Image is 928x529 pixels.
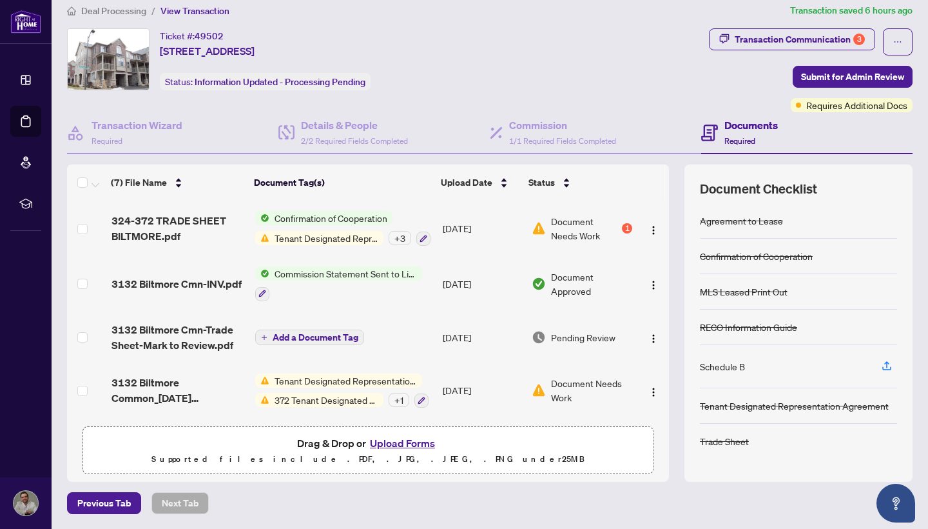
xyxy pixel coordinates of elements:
[551,214,619,243] span: Document Needs Work
[509,117,616,133] h4: Commission
[261,334,267,341] span: plus
[648,387,659,397] img: Logo
[68,29,149,90] img: IMG-W12300124_1.jpg
[700,434,749,448] div: Trade Sheet
[249,165,436,201] th: Document Tag(s)
[160,28,224,43] div: Ticket #:
[255,211,269,225] img: Status Icon
[111,276,242,292] span: 3132 Biltmore Cmn-INV.pdf
[790,3,913,18] article: Transaction saved 6 hours ago
[81,5,146,17] span: Deal Processing
[111,322,245,353] span: 3132 Biltmore Cmn-Trade Sheet-Mark to Review.pdf
[366,435,439,452] button: Upload Forms
[111,375,245,406] span: 3132 Biltmore Common_[DATE] 11_53_19.pdf
[724,136,755,146] span: Required
[532,383,546,397] img: Document Status
[106,165,249,201] th: (7) File Name
[438,256,527,312] td: [DATE]
[438,363,527,419] td: [DATE]
[111,213,245,244] span: 324-372 TRADE SHEET BILTMORE.pdf
[14,491,38,515] img: Profile Icon
[269,211,392,225] span: Confirmation of Cooperation
[151,492,209,514] button: Next Tab
[643,380,664,401] button: Logo
[389,393,409,407] div: + 1
[91,452,645,467] p: Supported files include .PDF, .JPG, .JPEG, .PNG under 25 MB
[532,221,546,235] img: Document Status
[735,29,865,50] div: Transaction Communication
[255,393,269,407] img: Status Icon
[255,374,429,408] button: Status IconTenant Designated Representation AgreementStatus Icon372 Tenant Designated Representat...
[643,327,664,348] button: Logo
[700,399,889,413] div: Tenant Designated Representation Agreement
[700,249,813,263] div: Confirmation of Cooperation
[528,175,555,190] span: Status
[532,277,546,291] img: Document Status
[389,231,411,245] div: + 3
[301,117,408,133] h4: Details & People
[709,28,875,50] button: Transaction Communication3
[160,43,255,59] span: [STREET_ADDRESS]
[438,201,527,256] td: [DATE]
[92,117,182,133] h4: Transaction Wizard
[77,493,131,514] span: Previous Tab
[255,330,364,345] button: Add a Document Tag
[436,165,524,201] th: Upload Date
[255,266,422,301] button: Status IconCommission Statement Sent to Listing Brokerage
[111,175,167,190] span: (7) File Name
[523,165,633,201] th: Status
[92,136,122,146] span: Required
[160,73,371,90] div: Status:
[297,435,439,452] span: Drag & Drop or
[67,492,141,514] button: Previous Tab
[255,231,269,245] img: Status Icon
[255,329,364,346] button: Add a Document Tag
[700,284,788,299] div: MLS Leased Print Out
[648,334,659,344] img: Logo
[151,3,155,18] li: /
[10,10,41,34] img: logo
[269,393,383,407] span: 372 Tenant Designated Representation Agreement - Authority for Lease or Purchase
[532,330,546,344] img: Document Status
[269,231,383,245] span: Tenant Designated Representation Agreement
[700,320,797,334] div: RECO Information Guide
[83,427,653,475] span: Drag & Drop orUpload FormsSupported files include .PDF, .JPG, .JPEG, .PNG under25MB
[195,30,224,42] span: 49502
[551,330,615,344] span: Pending Review
[438,312,527,363] td: [DATE]
[700,180,817,198] span: Document Checklist
[509,136,616,146] span: 1/1 Required Fields Completed
[551,270,632,298] span: Document Approved
[853,34,865,45] div: 3
[255,374,269,388] img: Status Icon
[801,66,904,87] span: Submit for Admin Review
[648,225,659,235] img: Logo
[700,214,783,228] div: Agreement to Lease
[160,5,229,17] span: View Transaction
[876,484,915,523] button: Open asap
[255,211,430,246] button: Status IconConfirmation of CooperationStatus IconTenant Designated Representation Agreement+3
[648,280,659,290] img: Logo
[301,136,408,146] span: 2/2 Required Fields Completed
[273,333,358,342] span: Add a Document Tag
[67,6,76,15] span: home
[724,117,778,133] h4: Documents
[700,359,745,374] div: Schedule B
[195,76,365,88] span: Information Updated - Processing Pending
[441,175,492,190] span: Upload Date
[551,376,632,404] span: Document Needs Work
[643,274,664,294] button: Logo
[793,66,913,88] button: Submit for Admin Review
[269,266,422,281] span: Commission Statement Sent to Listing Brokerage
[438,418,527,474] td: [DATE]
[622,223,632,234] div: 1
[643,218,664,239] button: Logo
[806,98,907,112] span: Requires Additional Docs
[893,37,902,46] span: ellipsis
[255,266,269,281] img: Status Icon
[269,374,422,388] span: Tenant Designated Representation Agreement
